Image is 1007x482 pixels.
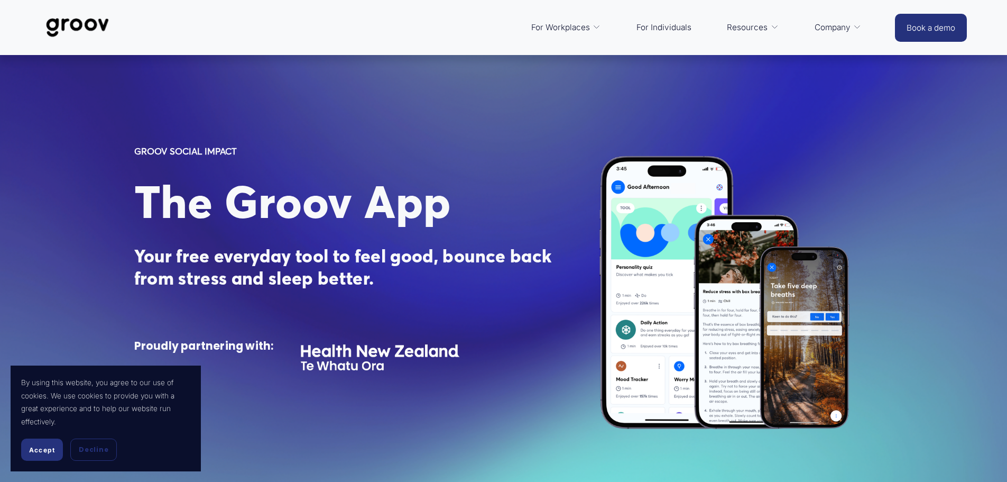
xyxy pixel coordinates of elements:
[722,15,784,40] a: folder dropdown
[727,20,768,35] span: Resources
[895,14,967,42] a: Book a demo
[134,245,556,289] strong: Your free everyday tool to feel good, bounce back from stress and sleep better.
[526,15,606,40] a: folder dropdown
[21,439,63,461] button: Accept
[40,10,115,45] img: Groov | Workplace Science Platform | Unlock Performance | Drive Results
[531,20,590,35] span: For Workplaces
[134,339,274,353] strong: Proudly partnering with:
[11,366,201,471] section: Cookie banner
[631,15,697,40] a: For Individuals
[134,145,237,157] strong: GROOV SOCIAL IMPACT
[29,446,55,454] span: Accept
[70,439,117,461] button: Decline
[815,20,851,35] span: Company
[21,376,190,428] p: By using this website, you agree to our use of cookies. We use cookies to provide you with a grea...
[134,174,451,230] span: The Groov App
[809,15,867,40] a: folder dropdown
[79,445,108,454] span: Decline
